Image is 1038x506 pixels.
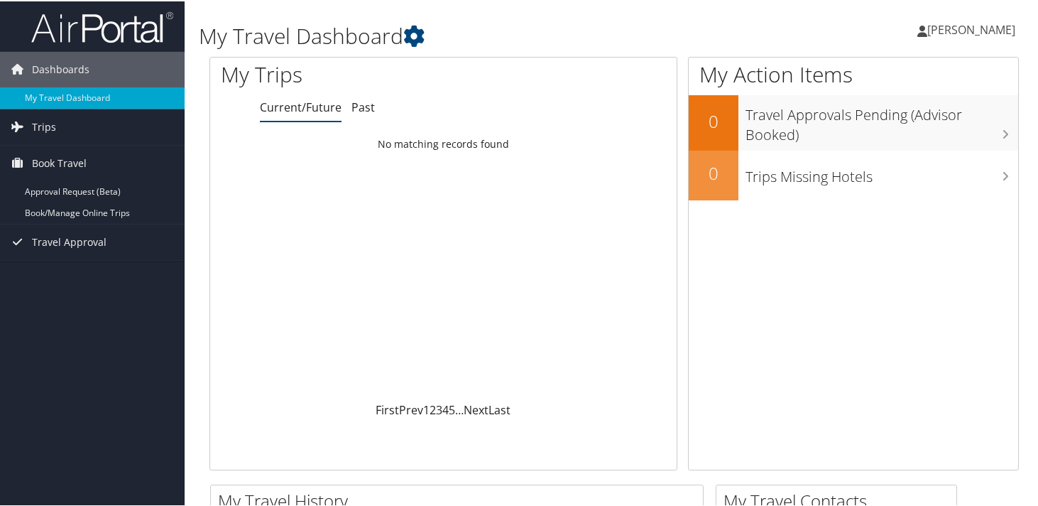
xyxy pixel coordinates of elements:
a: Prev [399,401,423,416]
a: [PERSON_NAME] [917,7,1029,50]
a: 0Trips Missing Hotels [689,149,1018,199]
a: 1 [423,401,430,416]
a: 4 [442,401,449,416]
img: airportal-logo.png [31,9,173,43]
h1: My Trips [221,58,471,88]
span: Travel Approval [32,223,106,259]
h2: 0 [689,160,738,184]
h3: Trips Missing Hotels [745,158,1018,185]
h2: 0 [689,108,738,132]
a: Past [351,98,375,114]
h1: My Action Items [689,58,1018,88]
span: Book Travel [32,144,87,180]
a: 3 [436,401,442,416]
a: Current/Future [260,98,342,114]
h3: Travel Approvals Pending (Advisor Booked) [745,97,1018,144]
a: 5 [449,401,455,416]
a: 0Travel Approvals Pending (Advisor Booked) [689,94,1018,149]
h1: My Travel Dashboard [199,20,753,50]
a: 2 [430,401,436,416]
a: Last [488,401,510,416]
a: Next [464,401,488,416]
span: Trips [32,108,56,144]
a: First [376,401,399,416]
span: … [455,401,464,416]
span: [PERSON_NAME] [927,21,1015,36]
span: Dashboards [32,50,89,86]
td: No matching records found [210,130,677,156]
